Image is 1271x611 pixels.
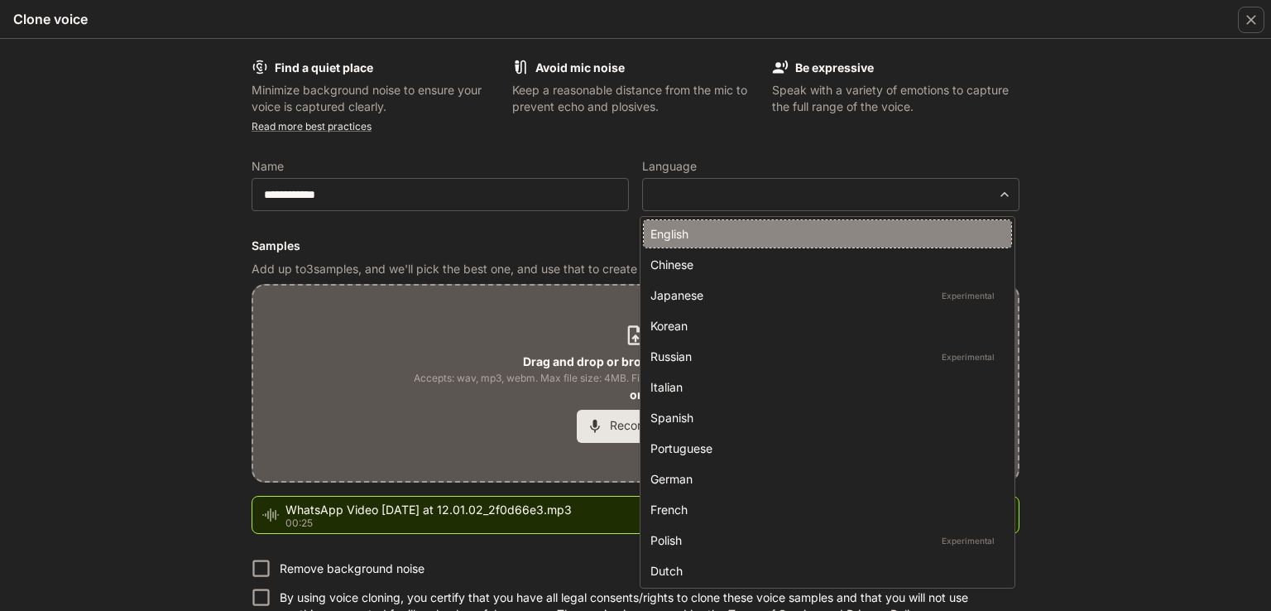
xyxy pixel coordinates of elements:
[650,348,998,365] div: Russian
[938,288,998,303] p: Experimental
[650,501,998,518] div: French
[650,470,998,488] div: German
[650,286,998,304] div: Japanese
[650,440,998,457] div: Portuguese
[650,225,998,243] div: English
[650,562,998,580] div: Dutch
[650,256,998,273] div: Chinese
[938,349,998,364] p: Experimental
[650,317,998,334] div: Korean
[650,532,998,549] div: Polish
[650,378,998,396] div: Italian
[938,533,998,548] p: Experimental
[650,409,998,426] div: Spanish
